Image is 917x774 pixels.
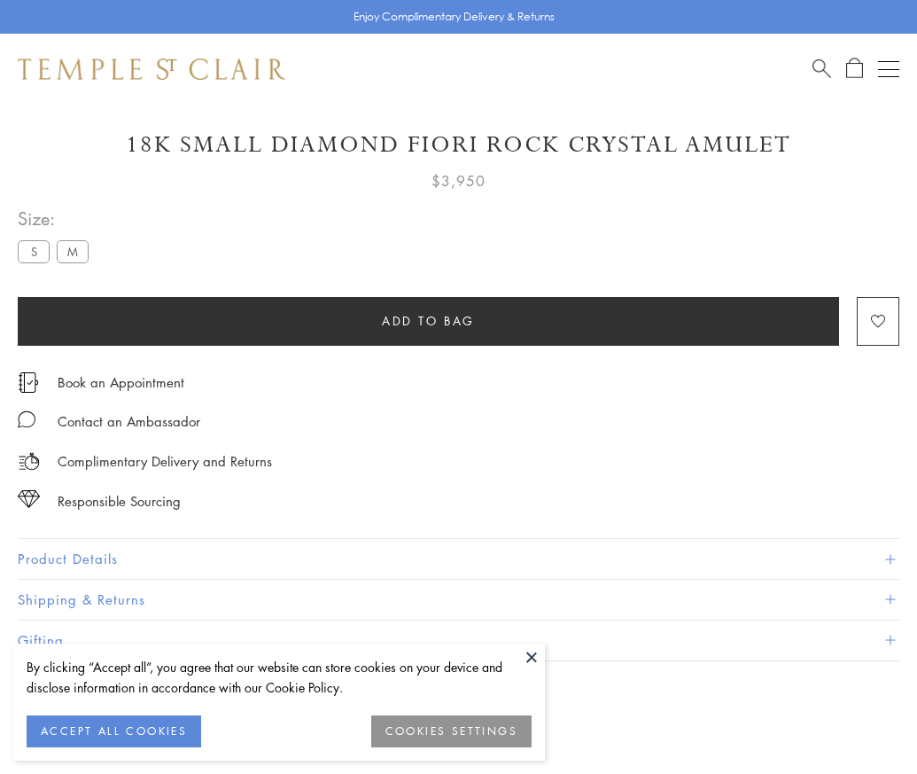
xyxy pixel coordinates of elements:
a: Book an Appointment [58,372,184,392]
button: ACCEPT ALL COOKIES [27,715,201,747]
div: Contact an Ambassador [58,410,200,433]
img: icon_sourcing.svg [18,490,40,508]
p: Complimentary Delivery and Returns [58,450,272,473]
img: icon_delivery.svg [18,450,40,473]
h1: 18K Small Diamond Fiori Rock Crystal Amulet [18,129,899,160]
label: M [57,240,89,262]
span: Add to bag [382,311,475,331]
button: COOKIES SETTINGS [371,715,532,747]
label: S [18,240,50,262]
div: Responsible Sourcing [58,490,181,512]
button: Open navigation [878,59,899,80]
a: Search [812,58,831,80]
button: Gifting [18,621,899,661]
span: $3,950 [431,169,486,192]
img: MessageIcon-01_2.svg [18,410,35,428]
a: Open Shopping Bag [846,58,863,80]
button: Add to bag [18,297,839,346]
button: Shipping & Returns [18,580,899,620]
div: By clicking “Accept all”, you agree that our website can store cookies on your device and disclos... [27,657,532,698]
span: Size: [18,204,96,233]
img: Temple St. Clair [18,59,285,80]
button: Product Details [18,539,899,579]
img: icon_appointment.svg [18,372,39,393]
p: Enjoy Complimentary Delivery & Returns [354,8,555,26]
